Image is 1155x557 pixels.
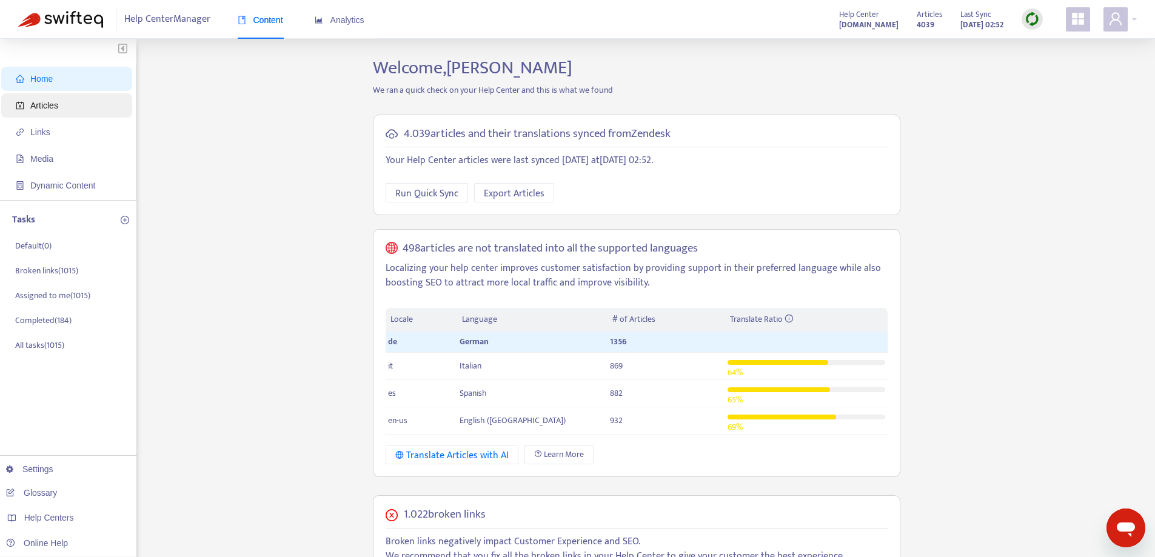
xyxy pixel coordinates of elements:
[30,74,53,84] span: Home
[386,509,398,521] span: close-circle
[388,359,393,373] span: it
[610,359,623,373] span: 869
[388,386,396,400] span: es
[395,448,509,463] div: Translate Articles with AI
[960,18,1003,32] strong: [DATE] 02:52
[608,308,725,332] th: # of Articles
[388,335,397,349] span: de
[404,508,486,522] h5: 1.022 broken links
[15,289,90,302] p: Assigned to me ( 1015 )
[15,339,64,352] p: All tasks ( 1015 )
[917,18,934,32] strong: 4039
[388,413,407,427] span: en-us
[460,386,487,400] span: Spanish
[15,239,52,252] p: Default ( 0 )
[6,488,57,498] a: Glossary
[18,11,103,28] img: Swifteq
[839,18,899,32] a: [DOMAIN_NAME]
[24,513,74,522] span: Help Centers
[457,308,608,332] th: Language
[460,359,481,373] span: Italian
[238,16,246,24] span: book
[460,335,489,349] span: German
[1106,509,1145,547] iframe: Schaltfläche zum Öffnen des Messaging-Fensters
[728,420,743,434] span: 69 %
[960,8,991,21] span: Last Sync
[315,16,323,24] span: area-chart
[728,365,743,379] span: 64 %
[404,127,671,141] h5: 4.039 articles and their translations synced from Zendesk
[386,261,888,290] p: Localizing your help center improves customer satisfaction by providing support in their preferre...
[610,335,627,349] span: 1356
[460,413,566,427] span: English ([GEOGRAPHIC_DATA])
[484,186,544,201] span: Export Articles
[386,153,888,168] p: Your Help Center articles were last synced [DATE] at [DATE] 02:52 .
[610,386,623,400] span: 882
[315,15,364,25] span: Analytics
[15,314,72,327] p: Completed ( 184 )
[1025,12,1040,27] img: sync.dc5367851b00ba804db3.png
[403,242,698,256] h5: 498 articles are not translated into all the supported languages
[16,101,24,110] span: account-book
[386,183,468,202] button: Run Quick Sync
[610,413,623,427] span: 932
[30,181,95,190] span: Dynamic Content
[386,242,398,256] span: global
[12,213,35,227] p: Tasks
[395,186,458,201] span: Run Quick Sync
[30,154,53,164] span: Media
[30,101,58,110] span: Articles
[524,445,594,464] a: Learn More
[16,155,24,163] span: file-image
[544,448,584,461] span: Learn More
[6,464,53,474] a: Settings
[121,216,129,224] span: plus-circle
[6,538,68,548] a: Online Help
[15,264,78,277] p: Broken links ( 1015 )
[917,8,942,21] span: Articles
[386,308,457,332] th: Locale
[474,183,554,202] button: Export Articles
[16,75,24,83] span: home
[839,8,879,21] span: Help Center
[16,128,24,136] span: link
[238,15,283,25] span: Content
[386,445,518,464] button: Translate Articles with AI
[1071,12,1085,26] span: appstore
[364,84,909,96] p: We ran a quick check on your Help Center and this is what we found
[386,128,398,140] span: cloud-sync
[730,313,883,326] div: Translate Ratio
[16,181,24,190] span: container
[1108,12,1123,26] span: user
[124,8,210,31] span: Help Center Manager
[373,53,572,83] span: Welcome, [PERSON_NAME]
[728,393,743,407] span: 65 %
[30,127,50,137] span: Links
